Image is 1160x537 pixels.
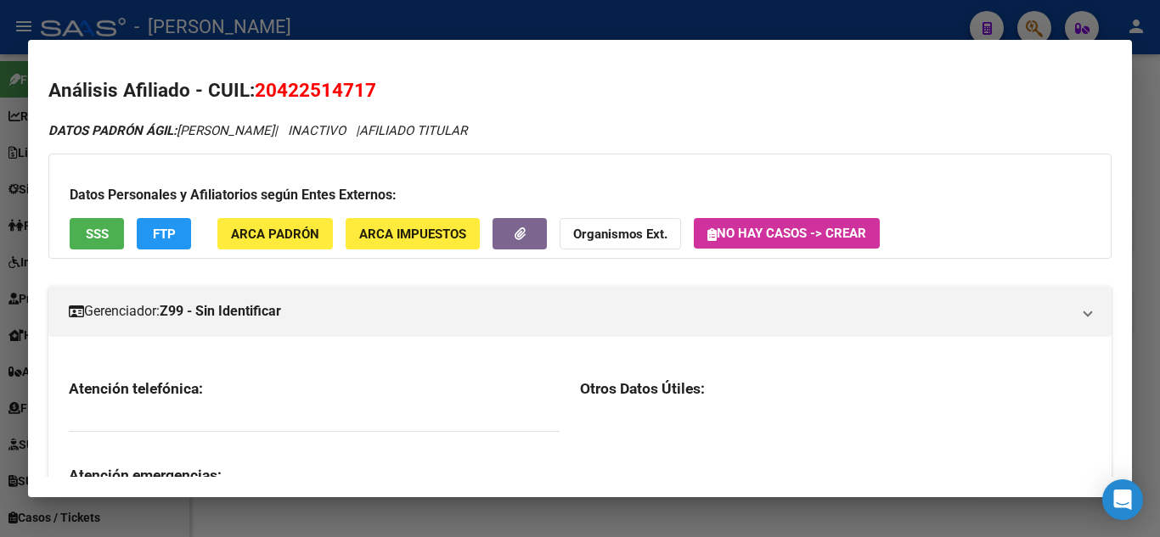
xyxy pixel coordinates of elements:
[160,301,281,322] strong: Z99 - Sin Identificar
[359,227,466,242] span: ARCA Impuestos
[153,227,176,242] span: FTP
[48,123,274,138] span: [PERSON_NAME]
[86,227,109,242] span: SSS
[48,286,1112,337] mat-expansion-panel-header: Gerenciador:Z99 - Sin Identificar
[694,218,880,249] button: No hay casos -> Crear
[48,123,467,138] i: | INACTIVO |
[48,123,177,138] strong: DATOS PADRÓN ÁGIL:
[560,218,681,249] button: Organismos Ext.
[1102,479,1143,520] div: Open Intercom Messenger
[580,379,1091,398] h3: Otros Datos Útiles:
[573,227,667,242] strong: Organismos Ext.
[48,337,1112,526] div: Gerenciador:Z99 - Sin Identificar
[255,79,376,101] span: 20422514717
[48,76,1112,105] h2: Análisis Afiliado - CUIL:
[359,123,467,138] span: AFILIADO TITULAR
[69,379,560,398] h3: Atención telefónica:
[217,218,333,249] button: ARCA Padrón
[707,226,866,241] span: No hay casos -> Crear
[231,227,319,242] span: ARCA Padrón
[69,466,560,484] h3: Atención emergencias:
[70,185,1090,205] h3: Datos Personales y Afiliatorios según Entes Externos:
[69,301,1071,322] mat-panel-title: Gerenciador:
[346,218,480,249] button: ARCA Impuestos
[70,218,124,249] button: SSS
[137,218,191,249] button: FTP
